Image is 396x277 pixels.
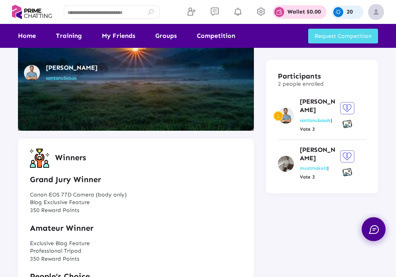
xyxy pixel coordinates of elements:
h3: Participants [278,72,324,81]
p: 2 people enrolled [278,81,324,88]
button: Request Competition [308,29,378,43]
img: grand-winner-badge.svg [30,149,49,168]
img: chat.svg [369,225,379,234]
p: 20 [346,9,353,15]
strong: Amateur Winner [30,223,93,233]
img: 9JAnbdyz.png [24,65,40,81]
span: mustmakeit [300,165,329,180]
p: [PERSON_NAME] [300,98,339,114]
span: santanubasak [300,118,332,132]
span: santanubasak [46,75,77,81]
a: Groups [155,24,177,48]
h3: Winners [55,152,86,163]
img: winner-one-badge.svg [273,111,283,121]
em: | Vote 2 [300,118,332,132]
img: frc5EzKX.png [278,156,294,172]
strong: Grand Jury Winner [30,175,101,184]
a: Training [56,24,82,48]
img: sunriseove1743165447710.jpg [18,16,254,131]
p: Wallet $0.00 [287,9,321,15]
img: img [368,4,384,20]
a: Home [18,24,36,48]
p: Canon EOS 77D Camera (body only) Blog Exclusive Feature 350 Reward Points [30,191,242,214]
a: Competition [197,24,235,48]
a: My Friends [102,24,135,48]
p: [PERSON_NAME] [300,146,339,163]
img: logo [12,2,52,22]
span: Request Competition [315,33,372,39]
img: 9JAnbdyz.png [278,108,294,124]
p: Exclusive Blog Feature Professional Tripod 350 Reward Points [30,240,242,263]
p: [PERSON_NAME] [46,64,97,72]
